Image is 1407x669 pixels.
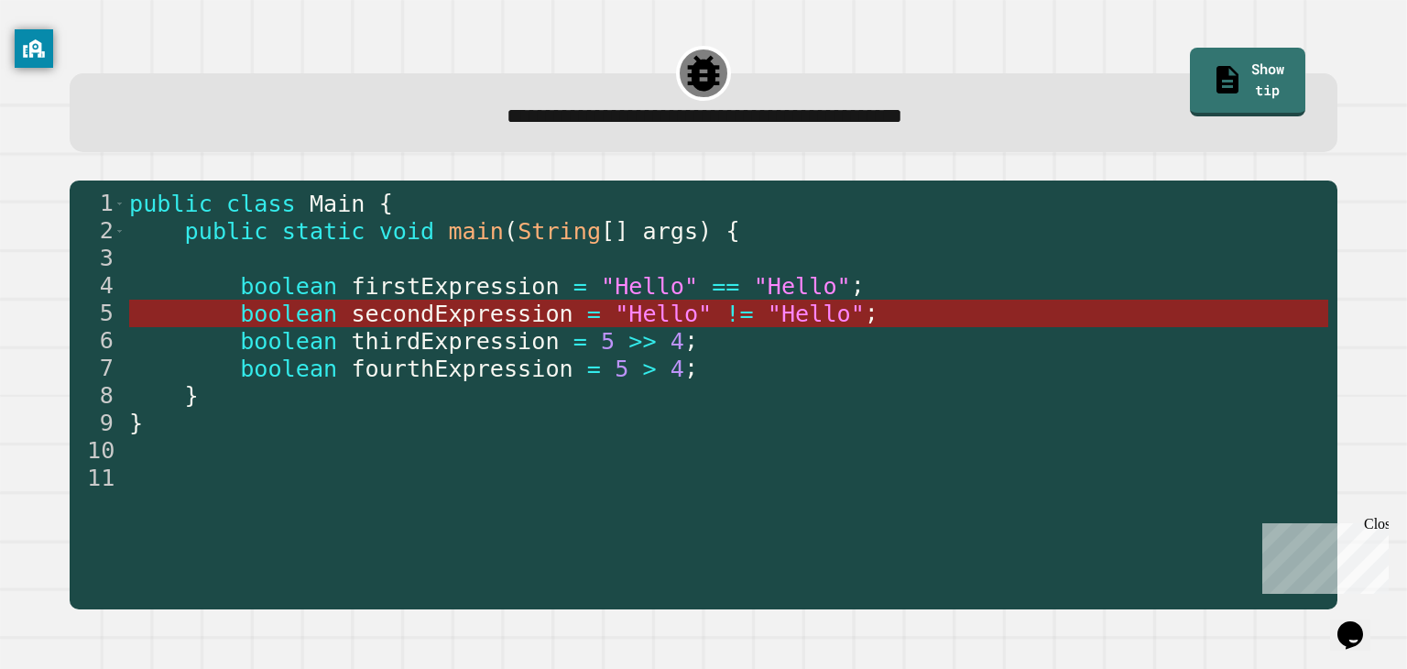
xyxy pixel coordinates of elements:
[240,273,337,300] span: boolean
[587,356,601,382] span: =
[70,245,125,272] div: 3
[184,218,267,245] span: public
[226,191,296,217] span: class
[642,356,656,382] span: >
[70,437,125,465] div: 10
[129,191,213,217] span: public
[70,327,125,355] div: 6
[115,217,125,245] span: Toggle code folding, rows 2 through 8
[573,328,586,355] span: =
[70,300,125,327] div: 5
[448,218,504,245] span: main
[70,355,125,382] div: 7
[70,272,125,300] div: 4
[671,328,684,355] span: 4
[753,273,850,300] span: "Hello"
[240,301,337,327] span: boolean
[15,29,53,68] button: privacy banner
[378,218,434,245] span: void
[601,273,698,300] span: "Hello"
[587,301,601,327] span: =
[671,356,684,382] span: 4
[240,328,337,355] span: boolean
[712,273,739,300] span: ==
[351,273,559,300] span: firstExpression
[642,218,698,245] span: args
[351,328,559,355] span: thirdExpression
[281,218,365,245] span: static
[7,7,126,116] div: Chat with us now!Close
[240,356,337,382] span: boolean
[70,382,125,410] div: 8
[1255,516,1389,594] iframe: chat widget
[1190,48,1305,116] a: Show tip
[70,217,125,245] div: 2
[70,190,125,217] div: 1
[725,301,753,327] span: !=
[628,328,656,355] span: >>
[310,191,365,217] span: Main
[615,356,628,382] span: 5
[1330,596,1389,651] iframe: chat widget
[351,356,573,382] span: fourthExpression
[573,273,586,300] span: =
[115,190,125,217] span: Toggle code folding, rows 1 through 9
[768,301,865,327] span: "Hello"
[351,301,573,327] span: secondExpression
[518,218,601,245] span: String
[70,465,125,492] div: 11
[601,328,615,355] span: 5
[615,301,712,327] span: "Hello"
[70,410,125,437] div: 9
